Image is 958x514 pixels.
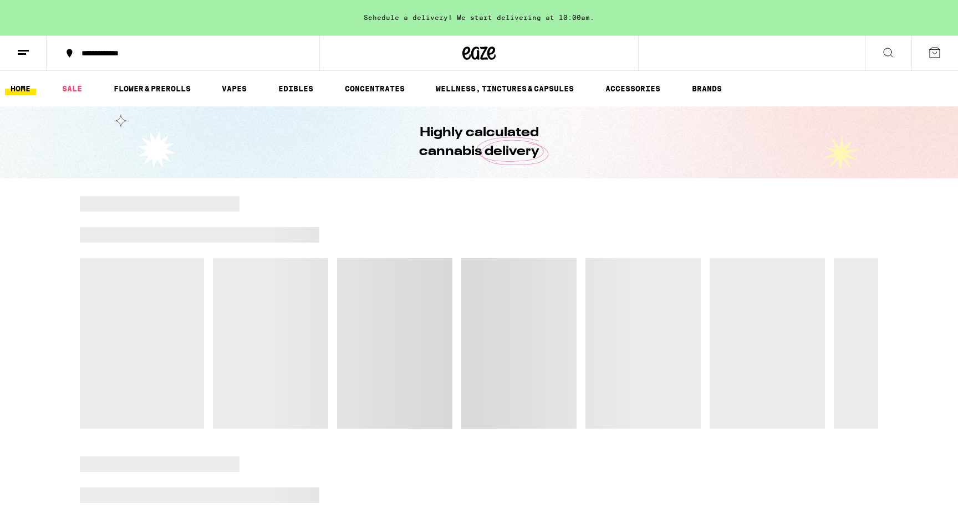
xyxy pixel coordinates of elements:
button: BRANDS [686,82,727,95]
a: VAPES [216,82,252,95]
a: SALE [57,82,88,95]
h1: Highly calculated cannabis delivery [388,124,570,161]
a: CONCENTRATES [339,82,410,95]
a: FLOWER & PREROLLS [108,82,196,95]
a: ACCESSORIES [600,82,666,95]
a: WELLNESS, TINCTURES & CAPSULES [430,82,579,95]
a: EDIBLES [273,82,319,95]
a: HOME [5,82,36,95]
